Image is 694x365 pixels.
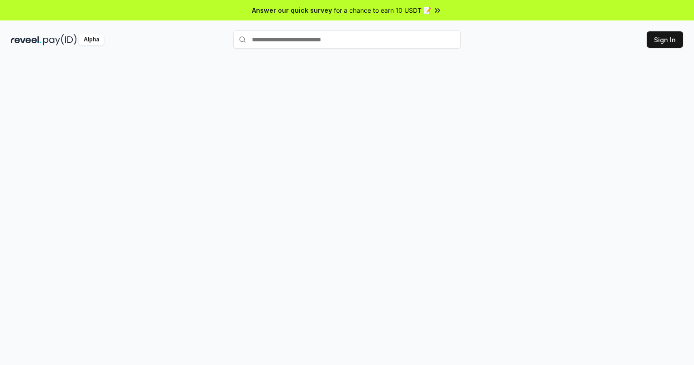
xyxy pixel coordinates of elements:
span: for a chance to earn 10 USDT 📝 [334,5,431,15]
img: reveel_dark [11,34,41,45]
img: pay_id [43,34,77,45]
div: Alpha [79,34,104,45]
button: Sign In [647,31,683,48]
span: Answer our quick survey [252,5,332,15]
